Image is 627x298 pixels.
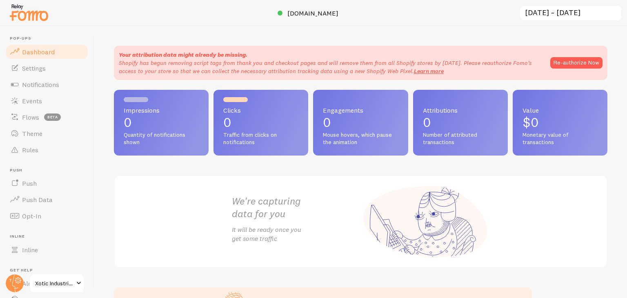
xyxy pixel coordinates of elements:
span: Flows [22,113,39,121]
a: Push Data [5,191,89,208]
p: 0 [124,116,199,129]
span: Events [22,97,42,105]
a: Flows beta [5,109,89,125]
p: Shopify has begun removing script tags from thank you and checkout pages and will remove them fro... [119,59,542,75]
span: Inline [22,246,38,254]
a: Settings [5,60,89,76]
span: Attributions [423,107,498,113]
span: Inline [10,234,89,239]
span: Value [522,107,598,113]
span: Number of attributed transactions [423,131,498,146]
span: Push [10,168,89,173]
a: Notifications [5,76,89,93]
a: Theme [5,125,89,142]
span: Xotic Industries [35,278,74,288]
p: 0 [323,116,398,129]
p: 0 [223,116,298,129]
a: Push [5,175,89,191]
span: Settings [22,64,46,72]
a: Rules [5,142,89,158]
a: Opt-In [5,208,89,224]
span: Notifications [22,80,59,89]
span: beta [44,113,61,121]
span: Mouse hovers, which pause the animation [323,131,398,146]
span: Theme [22,129,42,138]
span: Impressions [124,107,199,113]
span: Traffic from clicks on notifications [223,131,298,146]
a: Inline [5,242,89,258]
strong: Your attribution data might already be missing. [119,51,247,58]
span: $0 [522,114,539,130]
span: Opt-In [22,212,41,220]
span: Get Help [10,268,89,273]
p: 0 [423,116,498,129]
a: Events [5,93,89,109]
span: Monetary value of transactions [522,131,598,146]
span: Pop-ups [10,36,89,41]
span: Engagements [323,107,398,113]
a: Dashboard [5,44,89,60]
p: It will be ready once you get some traffic [232,225,361,244]
span: Push [22,179,37,187]
span: Dashboard [22,48,55,56]
img: fomo-relay-logo-orange.svg [9,2,49,23]
span: Push Data [22,196,53,204]
a: Xotic Industries [29,274,84,293]
span: Clicks [223,107,298,113]
button: Re-authorize Now [550,57,603,69]
h2: We're capturing data for you [232,195,361,220]
a: Learn more [414,67,444,75]
span: Rules [22,146,38,154]
span: Quantity of notifications shown [124,131,199,146]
